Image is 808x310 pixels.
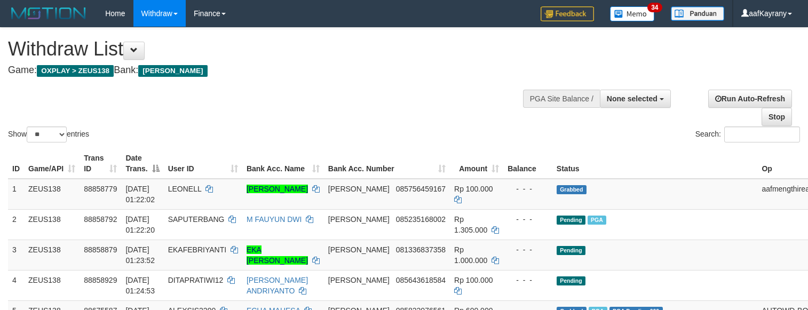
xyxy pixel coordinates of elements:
th: Bank Acc. Name: activate to sort column ascending [242,148,324,179]
span: Grabbed [557,185,587,194]
span: [PERSON_NAME] [328,215,390,224]
span: [DATE] 01:23:52 [125,245,155,265]
th: Status [552,148,758,179]
img: panduan.png [671,6,724,21]
a: Run Auto-Refresh [708,90,792,108]
span: [PERSON_NAME] [138,65,207,77]
span: SAPUTERBANG [168,215,225,224]
span: [DATE] 01:22:20 [125,215,155,234]
a: [PERSON_NAME] ANDRIYANTO [247,276,308,295]
span: [DATE] 01:22:02 [125,185,155,204]
img: Button%20Memo.svg [610,6,655,21]
th: Amount: activate to sort column ascending [450,148,503,179]
img: MOTION_logo.png [8,5,89,21]
h4: Game: Bank: [8,65,528,76]
span: None selected [607,94,658,103]
span: [PERSON_NAME] [328,245,390,254]
input: Search: [724,126,800,142]
span: 88858779 [84,185,117,193]
span: Pending [557,246,585,255]
span: 88858792 [84,215,117,224]
td: ZEUS138 [24,270,80,300]
span: LEONELL [168,185,202,193]
td: 3 [8,240,24,270]
span: DITAPRATIWI12 [168,276,224,284]
span: Rp 1.305.000 [454,215,487,234]
div: - - - [508,184,548,194]
th: Bank Acc. Number: activate to sort column ascending [324,148,450,179]
span: Copy 085756459167 to clipboard [396,185,446,193]
span: Rp 100.000 [454,185,493,193]
span: Copy 081336837358 to clipboard [396,245,446,254]
span: 34 [647,3,662,12]
span: [PERSON_NAME] [328,276,390,284]
th: Balance [503,148,552,179]
span: Pending [557,276,585,285]
th: Trans ID: activate to sort column ascending [80,148,121,179]
th: ID [8,148,24,179]
th: Date Trans.: activate to sort column descending [121,148,163,179]
button: None selected [600,90,671,108]
td: 2 [8,209,24,240]
div: - - - [508,214,548,225]
span: Marked by aafkaynarin [588,216,606,225]
td: 1 [8,179,24,210]
a: [PERSON_NAME] [247,185,308,193]
span: [PERSON_NAME] [328,185,390,193]
div: PGA Site Balance / [523,90,600,108]
a: M FAUYUN DWI [247,215,302,224]
span: Copy 085643618584 to clipboard [396,276,446,284]
span: OXPLAY > ZEUS138 [37,65,114,77]
span: Copy 085235168002 to clipboard [396,215,446,224]
span: [DATE] 01:24:53 [125,276,155,295]
img: Feedback.jpg [541,6,594,21]
span: 88858929 [84,276,117,284]
th: Game/API: activate to sort column ascending [24,148,80,179]
span: 88858879 [84,245,117,254]
label: Show entries [8,126,89,142]
span: Rp 1.000.000 [454,245,487,265]
h1: Withdraw List [8,38,528,60]
span: Pending [557,216,585,225]
th: User ID: activate to sort column ascending [164,148,242,179]
a: Stop [762,108,792,126]
span: Rp 100.000 [454,276,493,284]
td: ZEUS138 [24,240,80,270]
td: 4 [8,270,24,300]
div: - - - [508,244,548,255]
td: ZEUS138 [24,179,80,210]
select: Showentries [27,126,67,142]
div: - - - [508,275,548,285]
td: ZEUS138 [24,209,80,240]
label: Search: [695,126,800,142]
a: EKA [PERSON_NAME] [247,245,308,265]
span: EKAFEBRIYANTI [168,245,226,254]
